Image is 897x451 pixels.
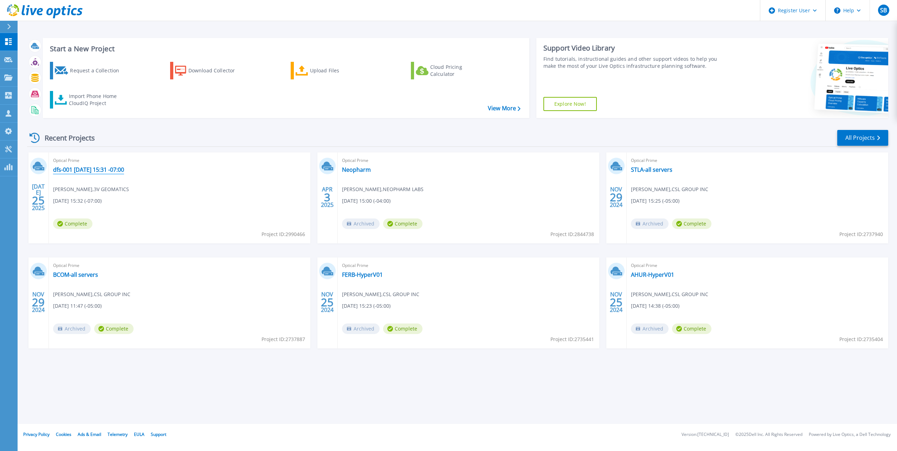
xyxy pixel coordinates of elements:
[53,166,124,173] a: dfs-001 [DATE] 15:31 -07:00
[53,218,92,229] span: Complete
[543,44,725,53] div: Support Video Library
[631,323,669,334] span: Archived
[383,323,422,334] span: Complete
[631,302,679,310] span: [DATE] 14:38 (-05:00)
[672,218,711,229] span: Complete
[342,218,380,229] span: Archived
[383,218,422,229] span: Complete
[682,432,729,437] li: Version: [TECHNICAL_ID]
[170,62,249,79] a: Download Collector
[837,130,888,146] a: All Projects
[321,299,334,305] span: 25
[342,197,391,205] span: [DATE] 15:00 (-04:00)
[23,431,50,437] a: Privacy Policy
[321,184,334,210] div: APR 2025
[321,289,334,315] div: NOV 2024
[543,55,725,70] div: Find tutorials, instructional guides and other support videos to help you make the most of your L...
[27,129,104,146] div: Recent Projects
[56,431,71,437] a: Cookies
[324,194,330,200] span: 3
[631,290,708,298] span: [PERSON_NAME] , CSL GROUP INC
[809,432,891,437] li: Powered by Live Optics, a Dell Technology
[631,166,672,173] a: STLA-all servers
[609,289,623,315] div: NOV 2024
[342,166,371,173] a: Neopharm
[32,289,45,315] div: NOV 2024
[69,93,124,107] div: Import Phone Home CloudIQ Project
[70,64,126,78] div: Request a Collection
[32,184,45,210] div: [DATE] 2025
[53,271,98,278] a: BCOM-all servers
[839,230,883,238] span: Project ID: 2737940
[411,62,489,79] a: Cloud Pricing Calculator
[342,185,424,193] span: [PERSON_NAME] , NEOPHARM LABS
[50,45,520,53] h3: Start a New Project
[342,262,595,269] span: Optical Prime
[631,218,669,229] span: Archived
[53,185,129,193] span: [PERSON_NAME] , 3V GEOMATICS
[53,302,102,310] span: [DATE] 11:47 (-05:00)
[631,271,674,278] a: AHUR-HyperV01
[550,230,594,238] span: Project ID: 2844738
[53,262,306,269] span: Optical Prime
[610,299,622,305] span: 25
[262,335,305,343] span: Project ID: 2737887
[839,335,883,343] span: Project ID: 2735404
[53,323,91,334] span: Archived
[631,262,884,269] span: Optical Prime
[262,230,305,238] span: Project ID: 2990466
[134,431,144,437] a: EULA
[32,197,45,203] span: 25
[672,323,711,334] span: Complete
[631,185,708,193] span: [PERSON_NAME] , CSL GROUP INC
[342,290,419,298] span: [PERSON_NAME] , CSL GROUP INC
[342,323,380,334] span: Archived
[550,335,594,343] span: Project ID: 2735441
[310,64,366,78] div: Upload Files
[291,62,369,79] a: Upload Files
[78,431,101,437] a: Ads & Email
[94,323,134,334] span: Complete
[609,184,623,210] div: NOV 2024
[880,7,887,13] span: SB
[430,64,486,78] div: Cloud Pricing Calculator
[631,197,679,205] span: [DATE] 15:25 (-05:00)
[543,97,597,111] a: Explore Now!
[32,299,45,305] span: 29
[631,157,884,164] span: Optical Prime
[53,290,130,298] span: [PERSON_NAME] , CSL GROUP INC
[188,64,245,78] div: Download Collector
[610,194,622,200] span: 29
[53,197,102,205] span: [DATE] 15:32 (-07:00)
[50,62,128,79] a: Request a Collection
[488,105,521,112] a: View More
[151,431,166,437] a: Support
[53,157,306,164] span: Optical Prime
[108,431,128,437] a: Telemetry
[342,157,595,164] span: Optical Prime
[735,432,802,437] li: © 2025 Dell Inc. All Rights Reserved
[342,302,391,310] span: [DATE] 15:23 (-05:00)
[342,271,383,278] a: FERB-HyperV01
